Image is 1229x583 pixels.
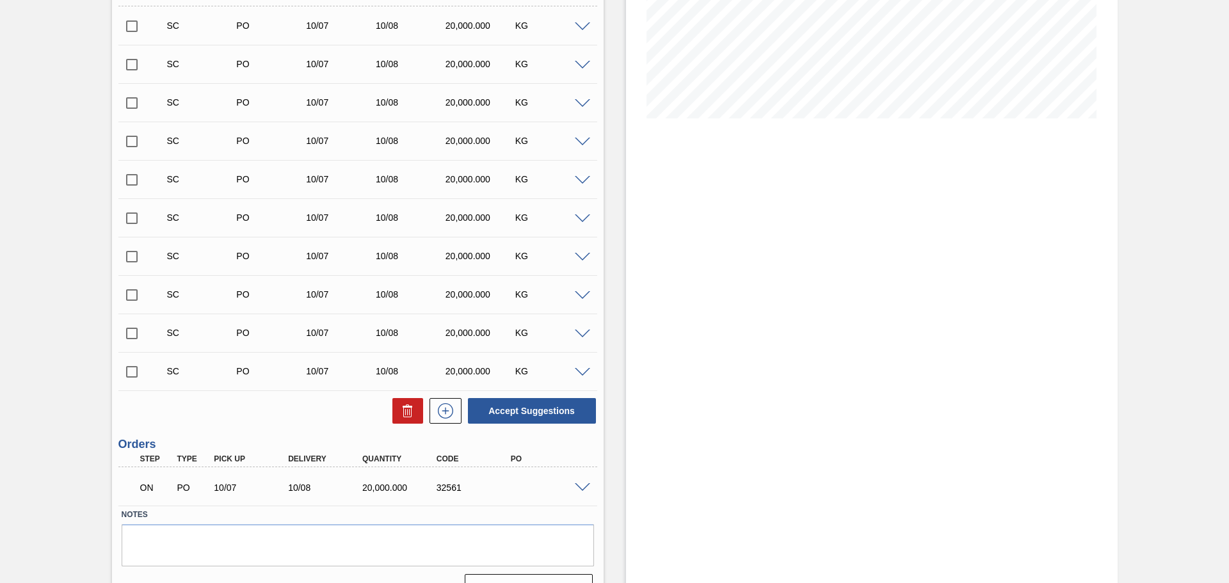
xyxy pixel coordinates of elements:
div: 10/07/2025 [303,289,380,299]
div: 10/08/2025 [373,212,450,223]
div: 10/07/2025 [303,97,380,108]
div: Purchase order [233,289,310,299]
div: Purchase order [233,212,310,223]
div: KG [512,366,590,376]
button: Accept Suggestions [468,398,596,424]
div: 10/08/2025 [373,97,450,108]
div: Suggestion Created [164,366,241,376]
div: Purchase order [233,251,310,261]
div: Suggestion Created [164,59,241,69]
p: ON [140,483,172,493]
div: KG [512,59,590,69]
div: 10/08/2025 [373,174,450,184]
div: 20,000.000 [442,136,520,146]
div: 10/08/2025 [373,328,450,338]
h3: Orders [118,438,597,451]
div: 20,000.000 [442,366,520,376]
div: Quantity [359,454,442,463]
div: Purchase order [173,483,212,493]
div: 32561 [433,483,517,493]
div: 10/07/2025 [303,20,380,31]
div: Suggestion Created [164,136,241,146]
div: 10/08/2025 [373,136,450,146]
div: 20,000.000 [442,212,520,223]
div: 10/08/2025 [373,20,450,31]
div: Code [433,454,517,463]
div: 20,000.000 [442,59,520,69]
div: Purchase order [233,136,310,146]
div: 10/08/2025 [373,59,450,69]
div: KG [512,251,590,261]
div: Purchase order [233,20,310,31]
div: 10/07/2025 [303,174,380,184]
div: 20,000.000 [442,328,520,338]
div: 20,000.000 [442,20,520,31]
div: Type [173,454,212,463]
div: Negotiating Order [137,474,175,502]
div: Suggestion Created [164,20,241,31]
div: Purchase order [233,366,310,376]
div: KG [512,97,590,108]
div: 10/07/2025 [303,366,380,376]
div: PO [508,454,591,463]
div: 10/08/2025 [285,483,368,493]
div: KG [512,136,590,146]
div: Purchase order [233,174,310,184]
div: 10/07/2025 [303,212,380,223]
div: 20,000.000 [359,483,442,493]
div: Purchase order [233,59,310,69]
div: Accept Suggestions [462,397,597,425]
div: 10/08/2025 [373,289,450,299]
div: 10/07/2025 [303,251,380,261]
div: Suggestion Created [164,174,241,184]
div: Delivery [285,454,368,463]
div: Purchase order [233,328,310,338]
div: Suggestion Created [164,328,241,338]
div: Suggestion Created [164,97,241,108]
div: KG [512,212,590,223]
div: Suggestion Created [164,289,241,299]
div: Purchase order [233,97,310,108]
div: Delete Suggestions [386,398,423,424]
div: KG [512,20,590,31]
div: 20,000.000 [442,174,520,184]
div: Suggestion Created [164,251,241,261]
div: 10/07/2025 [211,483,294,493]
div: Pick up [211,454,294,463]
div: Step [137,454,175,463]
div: 10/07/2025 [303,328,380,338]
div: New suggestion [423,398,462,424]
div: Suggestion Created [164,212,241,223]
div: 10/08/2025 [373,251,450,261]
div: 20,000.000 [442,251,520,261]
div: 20,000.000 [442,97,520,108]
div: 20,000.000 [442,289,520,299]
div: 10/07/2025 [303,136,380,146]
div: KG [512,289,590,299]
div: 10/07/2025 [303,59,380,69]
div: KG [512,174,590,184]
div: KG [512,328,590,338]
label: Notes [122,506,594,524]
div: 10/08/2025 [373,366,450,376]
